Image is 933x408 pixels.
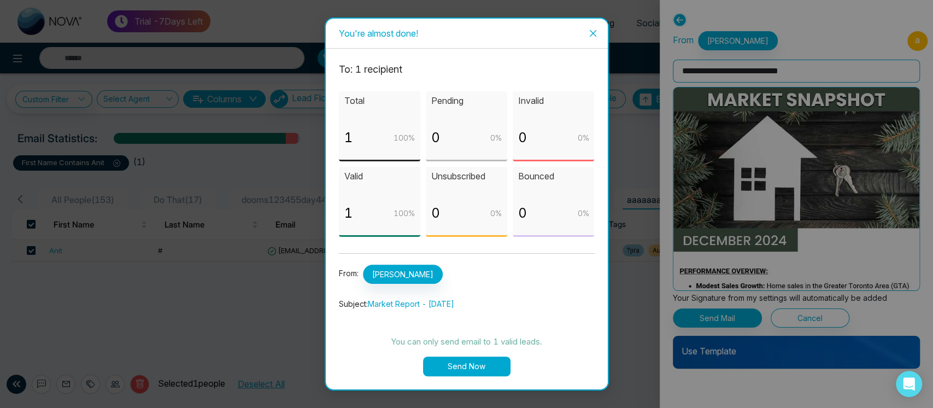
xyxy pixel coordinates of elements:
p: 0 [431,203,440,224]
p: To: 1 recipient [339,62,595,77]
p: 0 % [490,207,502,219]
p: Valid [344,170,415,183]
div: You're almost done! [339,27,595,39]
button: Send Now [423,357,510,376]
p: Bounced [518,170,589,183]
span: close [589,29,597,38]
p: Subject: [339,298,595,310]
span: Market Report - [DATE] [368,299,454,308]
p: 0 [518,127,527,148]
p: Invalid [518,94,589,108]
span: [PERSON_NAME] [363,265,443,284]
p: Pending [431,94,502,108]
p: 0 % [577,207,589,219]
p: 1 [344,127,353,148]
p: Unsubscribed [431,170,502,183]
button: Close [578,19,608,48]
p: You can only send email to 1 valid leads. [339,335,595,348]
div: Open Intercom Messenger [896,371,922,397]
p: 0 % [577,132,589,144]
p: From: [339,265,595,284]
p: 0 % [490,132,502,144]
p: Total [344,94,415,108]
p: 100 % [394,132,415,144]
p: 1 [344,203,353,224]
p: 0 [431,127,440,148]
p: 100 % [394,207,415,219]
p: 0 [518,203,527,224]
